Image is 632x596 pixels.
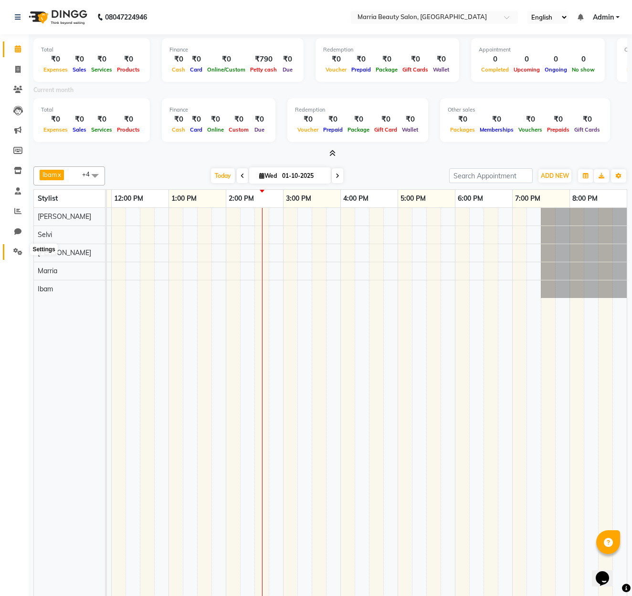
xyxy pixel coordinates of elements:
[279,54,296,65] div: ₹0
[41,126,70,133] span: Expenses
[105,4,147,31] b: 08047224946
[57,171,61,178] a: x
[82,170,97,178] span: +4
[372,126,400,133] span: Gift Card
[248,54,279,65] div: ₹790
[169,126,188,133] span: Cash
[205,126,226,133] span: Online
[205,54,248,65] div: ₹0
[38,285,53,293] span: Ibam
[572,114,602,125] div: ₹0
[205,66,248,73] span: Online/Custom
[479,54,511,65] div: 0
[70,114,89,125] div: ₹0
[89,126,115,133] span: Services
[541,172,569,179] span: ADD NEW
[188,66,205,73] span: Card
[372,114,400,125] div: ₹0
[115,66,142,73] span: Products
[89,66,115,73] span: Services
[226,126,251,133] span: Custom
[593,12,614,22] span: Admin
[188,126,205,133] span: Card
[542,54,569,65] div: 0
[115,54,142,65] div: ₹0
[42,171,57,178] span: Ibam
[321,114,345,125] div: ₹0
[373,66,400,73] span: Package
[38,248,91,257] span: [PERSON_NAME]
[569,54,597,65] div: 0
[251,114,268,125] div: ₹0
[545,126,572,133] span: Prepaids
[477,114,516,125] div: ₹0
[400,114,421,125] div: ₹0
[321,126,345,133] span: Prepaid
[477,126,516,133] span: Memberships
[295,126,321,133] span: Voucher
[516,114,545,125] div: ₹0
[41,106,142,114] div: Total
[33,86,74,94] label: Current month
[38,230,52,239] span: Selvi
[400,126,421,133] span: Wallet
[295,106,421,114] div: Redemption
[205,114,226,125] div: ₹0
[455,192,485,206] a: 6:00 PM
[226,192,256,206] a: 2:00 PM
[345,126,372,133] span: Package
[511,66,542,73] span: Upcoming
[211,168,235,183] span: Today
[169,192,199,206] a: 1:00 PM
[89,54,115,65] div: ₹0
[569,66,597,73] span: No show
[542,66,569,73] span: Ongoing
[279,169,327,183] input: 2025-10-01
[400,66,431,73] span: Gift Cards
[448,114,477,125] div: ₹0
[513,192,543,206] a: 7:00 PM
[252,126,267,133] span: Due
[349,66,373,73] span: Prepaid
[323,46,452,54] div: Redemption
[38,194,58,203] span: Stylist
[169,54,188,65] div: ₹0
[169,66,188,73] span: Cash
[570,192,600,206] a: 8:00 PM
[38,212,91,221] span: [PERSON_NAME]
[226,114,251,125] div: ₹0
[323,54,349,65] div: ₹0
[30,244,57,255] div: Settings
[592,558,622,586] iframe: chat widget
[448,126,477,133] span: Packages
[284,192,314,206] a: 3:00 PM
[41,46,142,54] div: Total
[70,66,89,73] span: Sales
[400,54,431,65] div: ₹0
[431,54,452,65] div: ₹0
[169,106,268,114] div: Finance
[295,114,321,125] div: ₹0
[449,168,533,183] input: Search Appointment
[188,114,205,125] div: ₹0
[280,66,295,73] span: Due
[248,66,279,73] span: Petty cash
[431,66,452,73] span: Wallet
[112,192,146,206] a: 12:00 PM
[448,106,602,114] div: Other sales
[538,169,571,183] button: ADD NEW
[169,46,296,54] div: Finance
[169,114,188,125] div: ₹0
[70,126,89,133] span: Sales
[323,66,349,73] span: Voucher
[115,126,142,133] span: Products
[545,114,572,125] div: ₹0
[41,66,70,73] span: Expenses
[41,114,70,125] div: ₹0
[373,54,400,65] div: ₹0
[572,126,602,133] span: Gift Cards
[341,192,371,206] a: 4:00 PM
[398,192,428,206] a: 5:00 PM
[188,54,205,65] div: ₹0
[89,114,115,125] div: ₹0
